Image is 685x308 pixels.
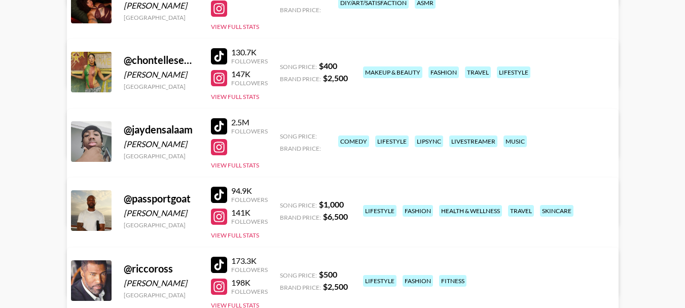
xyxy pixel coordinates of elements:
[124,1,199,11] div: [PERSON_NAME]
[124,208,199,218] div: [PERSON_NAME]
[231,278,268,288] div: 198K
[280,63,317,71] span: Song Price:
[231,69,268,79] div: 147K
[124,83,199,90] div: [GEOGRAPHIC_DATA]
[231,266,268,273] div: Followers
[280,132,317,140] span: Song Price:
[503,135,527,147] div: music
[508,205,534,217] div: travel
[124,152,199,160] div: [GEOGRAPHIC_DATA]
[124,14,199,21] div: [GEOGRAPHIC_DATA]
[338,135,369,147] div: comedy
[231,218,268,225] div: Followers
[231,117,268,127] div: 2.5M
[124,139,199,149] div: [PERSON_NAME]
[211,161,259,169] button: View Full Stats
[363,275,396,287] div: lifestyle
[415,135,443,147] div: lipsync
[428,66,459,78] div: fashion
[124,221,199,229] div: [GEOGRAPHIC_DATA]
[231,47,268,57] div: 130.7K
[280,145,321,152] span: Brand Price:
[497,66,530,78] div: lifestyle
[319,269,337,279] strong: $ 500
[403,205,433,217] div: fashion
[403,275,433,287] div: fashion
[323,212,348,221] strong: $ 6,500
[540,205,573,217] div: skincare
[124,70,199,80] div: [PERSON_NAME]
[231,79,268,87] div: Followers
[124,262,199,275] div: @ riccoross
[211,231,259,239] button: View Full Stats
[231,57,268,65] div: Followers
[124,123,199,136] div: @ jaydensalaam
[319,199,344,209] strong: $ 1,000
[363,205,396,217] div: lifestyle
[280,214,321,221] span: Brand Price:
[280,271,317,279] span: Song Price:
[465,66,491,78] div: travel
[231,196,268,203] div: Followers
[124,192,199,205] div: @ passportgoat
[439,275,466,287] div: fitness
[124,291,199,299] div: [GEOGRAPHIC_DATA]
[323,73,348,83] strong: $ 2,500
[363,66,422,78] div: makeup & beauty
[124,278,199,288] div: [PERSON_NAME]
[231,127,268,135] div: Followers
[319,61,337,71] strong: $ 400
[439,205,502,217] div: health & wellness
[211,93,259,100] button: View Full Stats
[124,54,199,66] div: @ chontellesewett
[211,23,259,30] button: View Full Stats
[375,135,409,147] div: lifestyle
[231,208,268,218] div: 141K
[280,6,321,14] span: Brand Price:
[280,75,321,83] span: Brand Price:
[280,284,321,291] span: Brand Price:
[323,282,348,291] strong: $ 2,500
[231,186,268,196] div: 94.9K
[231,256,268,266] div: 173.3K
[280,201,317,209] span: Song Price:
[231,288,268,295] div: Followers
[449,135,497,147] div: livestreamer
